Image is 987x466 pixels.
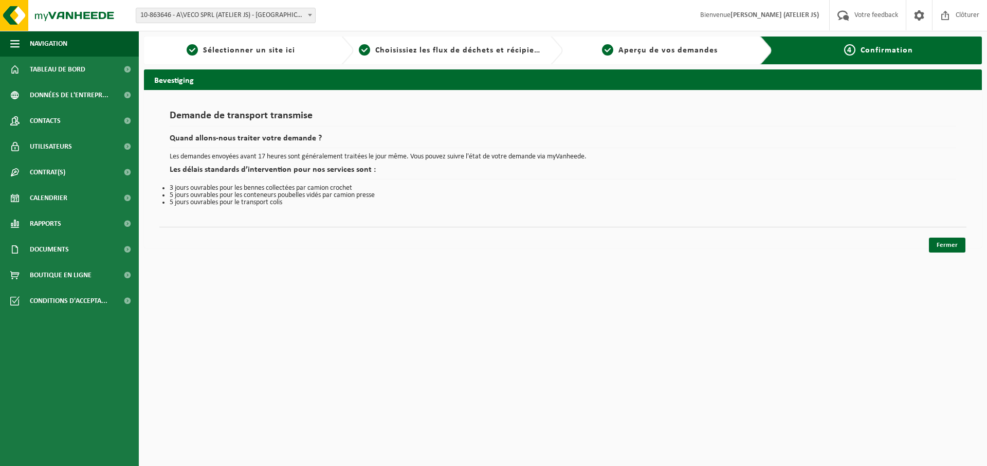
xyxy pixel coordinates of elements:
[136,8,316,23] span: 10-863646 - A\VECO SPRL (ATELIER JS) - SAINT-HUBERT
[149,44,333,57] a: 1Sélectionner un site ici
[170,111,956,127] h1: Demande de transport transmise
[375,46,546,55] span: Choisissiez les flux de déchets et récipients
[170,153,956,160] p: Les demandes envoyées avant 17 heures sont généralement traitées le jour même. Vous pouvez suivre...
[30,288,107,314] span: Conditions d'accepta...
[30,57,85,82] span: Tableau de bord
[170,134,956,148] h2: Quand allons-nous traiter votre demande ?
[602,44,613,56] span: 3
[861,46,913,55] span: Confirmation
[844,44,855,56] span: 4
[203,46,295,55] span: Sélectionner un site ici
[170,199,956,206] li: 5 jours ouvrables pour le transport colis
[730,11,819,19] strong: [PERSON_NAME] (ATELIER JS)
[568,44,752,57] a: 3Aperçu de vos demandes
[30,211,61,237] span: Rapports
[30,82,108,108] span: Données de l'entrepr...
[359,44,370,56] span: 2
[170,192,956,199] li: 5 jours ouvrables pour les conteneurs poubelles vidés par camion presse
[30,237,69,262] span: Documents
[30,108,61,134] span: Contacts
[144,69,982,89] h2: Bevestiging
[136,8,315,23] span: 10-863646 - A\VECO SPRL (ATELIER JS) - SAINT-HUBERT
[30,185,67,211] span: Calendrier
[30,134,72,159] span: Utilisateurs
[187,44,198,56] span: 1
[30,31,67,57] span: Navigation
[170,166,956,180] h2: Les délais standards d’intervention pour nos services sont :
[30,159,65,185] span: Contrat(s)
[30,262,92,288] span: Boutique en ligne
[929,238,965,253] a: Fermer
[359,44,543,57] a: 2Choisissiez les flux de déchets et récipients
[170,185,956,192] li: 3 jours ouvrables pour les bennes collectées par camion crochet
[618,46,718,55] span: Aperçu de vos demandes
